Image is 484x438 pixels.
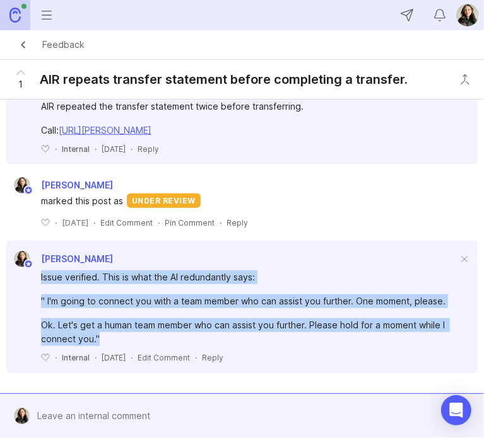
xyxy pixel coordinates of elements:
[41,253,113,264] span: [PERSON_NAME]
[227,217,248,228] div: Reply
[95,352,97,363] div: ·
[102,144,126,154] time: [DATE]
[14,251,30,267] img: Ysabelle Eugenio
[202,352,223,363] div: Reply
[6,177,113,193] a: Ysabelle Eugenio[PERSON_NAME]
[24,186,33,195] img: member badge
[14,177,30,193] img: Ysabelle Eugenio
[62,218,88,228] time: [DATE]
[14,408,30,424] img: Ysabelle Eugenio
[9,8,21,22] img: Canny Home
[165,217,215,228] div: Pin Comment
[195,352,197,363] div: ·
[138,144,159,154] div: Reply
[19,78,23,91] span: 1
[396,4,418,26] button: Send to Autopilot
[41,194,123,208] span: marked this post as
[102,353,126,362] time: [DATE]
[62,352,90,363] div: Internal
[59,125,151,135] a: [URL][PERSON_NAME]
[93,217,95,228] div: ·
[41,124,457,137] div: Call:
[158,217,160,228] div: ·
[138,352,190,363] div: Edit Comment
[55,144,57,154] div: ·
[62,144,90,154] div: Internal
[41,100,457,113] div: AIR repeated the transfer statement twice before transferring.
[24,260,33,269] img: member badge
[41,270,457,284] div: Issue verified. This is what the AI redundantly says:
[428,4,451,26] button: Notifications
[55,217,57,228] div: ·
[131,352,133,363] div: ·
[40,71,408,88] div: AIR repeats transfer statement before completing a transfer.
[95,144,97,154] div: ·
[6,251,113,267] a: Ysabelle Eugenio[PERSON_NAME]
[41,318,457,346] div: Ok. Let's get a human team member who can assist you further. Please hold for a moment while I co...
[35,4,58,26] button: Menu
[441,395,471,425] div: Open Intercom Messenger
[41,294,457,308] div: " I'm going to connect you with a team member who can assist you further. One moment, please.
[100,217,153,228] div: Edit Comment
[41,178,113,192] span: [PERSON_NAME]
[131,144,133,154] div: ·
[452,67,478,92] button: Close button
[55,352,57,363] div: ·
[127,193,201,208] div: under review
[456,4,479,26] img: Ysabelle Eugenio
[220,217,221,228] div: ·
